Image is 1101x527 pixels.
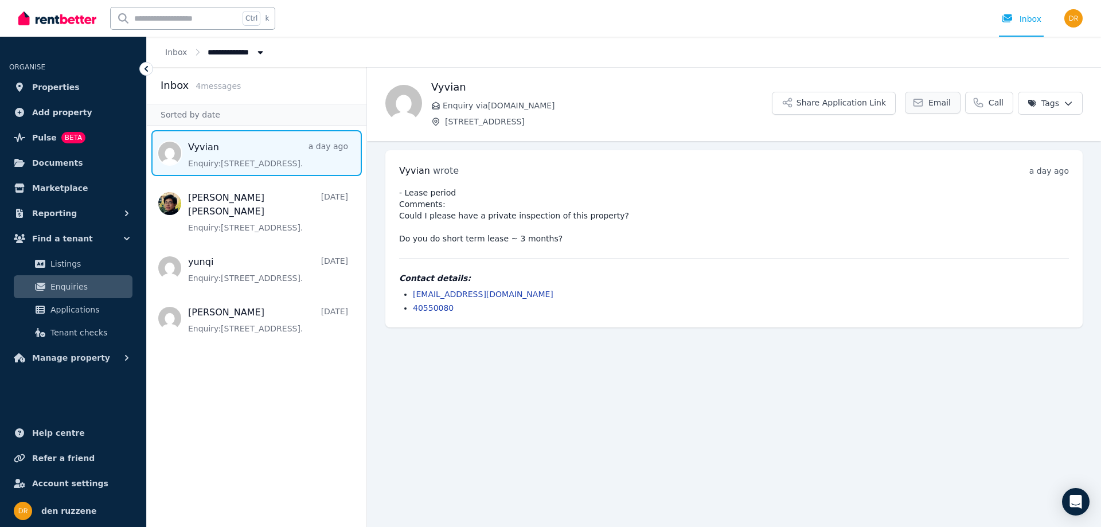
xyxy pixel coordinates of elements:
a: Documents [9,151,137,174]
a: Inbox [165,48,187,57]
div: Inbox [1001,13,1041,25]
div: Open Intercom Messenger [1062,488,1090,516]
span: [STREET_ADDRESS] [445,116,772,127]
img: RentBetter [18,10,96,27]
a: [PERSON_NAME][DATE]Enquiry:[STREET_ADDRESS]. [188,306,348,334]
a: Vyviana day agoEnquiry:[STREET_ADDRESS]. [188,140,348,169]
span: Manage property [32,351,110,365]
span: k [265,14,269,23]
a: yunqi[DATE]Enquiry:[STREET_ADDRESS]. [188,255,348,284]
a: Listings [14,252,132,275]
h1: Vyvian [431,79,772,95]
img: den ruzzene [14,502,32,520]
span: BETA [61,132,85,143]
span: ORGANISE [9,63,45,71]
button: Share Application Link [772,92,896,115]
a: Refer a friend [9,447,137,470]
button: Manage property [9,346,137,369]
span: Documents [32,156,83,170]
a: Email [905,92,961,114]
span: Enquiry via [DOMAIN_NAME] [443,100,772,111]
span: Refer a friend [32,451,95,465]
nav: Message list [147,126,366,346]
a: [PERSON_NAME] [PERSON_NAME][DATE]Enquiry:[STREET_ADDRESS]. [188,191,348,233]
a: Account settings [9,472,137,495]
span: Applications [50,303,128,317]
span: Tenant checks [50,326,128,339]
a: Help centre [9,421,137,444]
span: Call [989,97,1004,108]
span: Marketplace [32,181,88,195]
span: Account settings [32,477,108,490]
span: Vyvian [399,165,430,176]
span: Tags [1028,97,1059,109]
a: Applications [14,298,132,321]
button: Tags [1018,92,1083,115]
span: Pulse [32,131,57,145]
a: 40550080 [413,303,454,313]
img: den ruzzene [1064,9,1083,28]
span: 4 message s [196,81,241,91]
h2: Inbox [161,77,189,93]
span: Ctrl [243,11,260,26]
span: Find a tenant [32,232,93,245]
a: Call [965,92,1013,114]
pre: - Lease period Comments: Could I please have a private inspection of this property? Do you do sho... [399,187,1069,244]
span: den ruzzene [41,504,96,518]
img: Vyvian [385,85,422,122]
a: Properties [9,76,137,99]
span: Reporting [32,206,77,220]
span: Enquiries [50,280,128,294]
time: a day ago [1029,166,1069,175]
a: Tenant checks [14,321,132,344]
a: PulseBETA [9,126,137,149]
span: Add property [32,106,92,119]
span: Listings [50,257,128,271]
a: Enquiries [14,275,132,298]
span: Email [928,97,951,108]
span: Help centre [32,426,85,440]
div: Sorted by date [147,104,366,126]
span: Properties [32,80,80,94]
h4: Contact details: [399,272,1069,284]
a: Add property [9,101,137,124]
span: wrote [433,165,459,176]
button: Find a tenant [9,227,137,250]
a: Marketplace [9,177,137,200]
button: Reporting [9,202,137,225]
a: [EMAIL_ADDRESS][DOMAIN_NAME] [413,290,553,299]
nav: Breadcrumb [147,37,284,67]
